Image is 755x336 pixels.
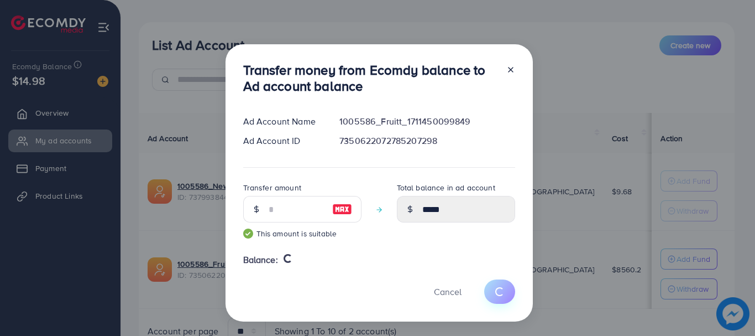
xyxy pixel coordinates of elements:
[243,254,278,266] span: Balance:
[332,203,352,216] img: image
[331,115,523,128] div: 1005586_Fruitt_1711450099849
[243,62,497,94] h3: Transfer money from Ecomdy balance to Ad account balance
[234,115,331,128] div: Ad Account Name
[243,229,253,239] img: guide
[434,286,462,298] span: Cancel
[331,135,523,147] div: 7350622072785207298
[420,280,475,303] button: Cancel
[243,228,361,239] small: This amount is suitable
[397,182,495,193] label: Total balance in ad account
[234,135,331,147] div: Ad Account ID
[243,182,301,193] label: Transfer amount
